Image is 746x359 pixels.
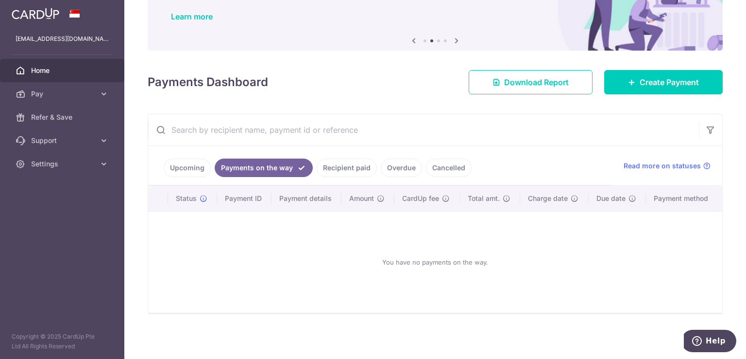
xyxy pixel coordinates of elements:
div: You have no payments on the way. [160,219,711,305]
span: Download Report [504,76,569,88]
span: Read more on statuses [624,161,701,171]
a: Create Payment [604,70,723,94]
span: Settings [31,159,95,169]
span: CardUp fee [402,194,439,203]
a: Learn more [171,12,213,21]
a: Read more on statuses [624,161,711,171]
span: Create Payment [640,76,699,88]
th: Payment ID [217,186,271,211]
span: Total amt. [468,194,500,203]
p: [EMAIL_ADDRESS][DOMAIN_NAME] [16,34,109,44]
h4: Payments Dashboard [148,73,268,91]
span: Support [31,136,95,145]
a: Recipient paid [317,159,377,177]
span: Pay [31,89,95,99]
th: Payment details [271,186,342,211]
span: Home [31,66,95,75]
a: Download Report [469,70,593,94]
a: Cancelled [426,159,472,177]
span: Due date [596,194,626,203]
span: Charge date [528,194,568,203]
th: Payment method [646,186,722,211]
span: Refer & Save [31,112,95,122]
a: Payments on the way [215,159,313,177]
span: Amount [349,194,374,203]
a: Overdue [381,159,422,177]
input: Search by recipient name, payment id or reference [148,114,699,145]
a: Upcoming [164,159,211,177]
img: CardUp [12,8,59,19]
span: Status [176,194,197,203]
iframe: Opens a widget where you can find more information [684,330,736,354]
